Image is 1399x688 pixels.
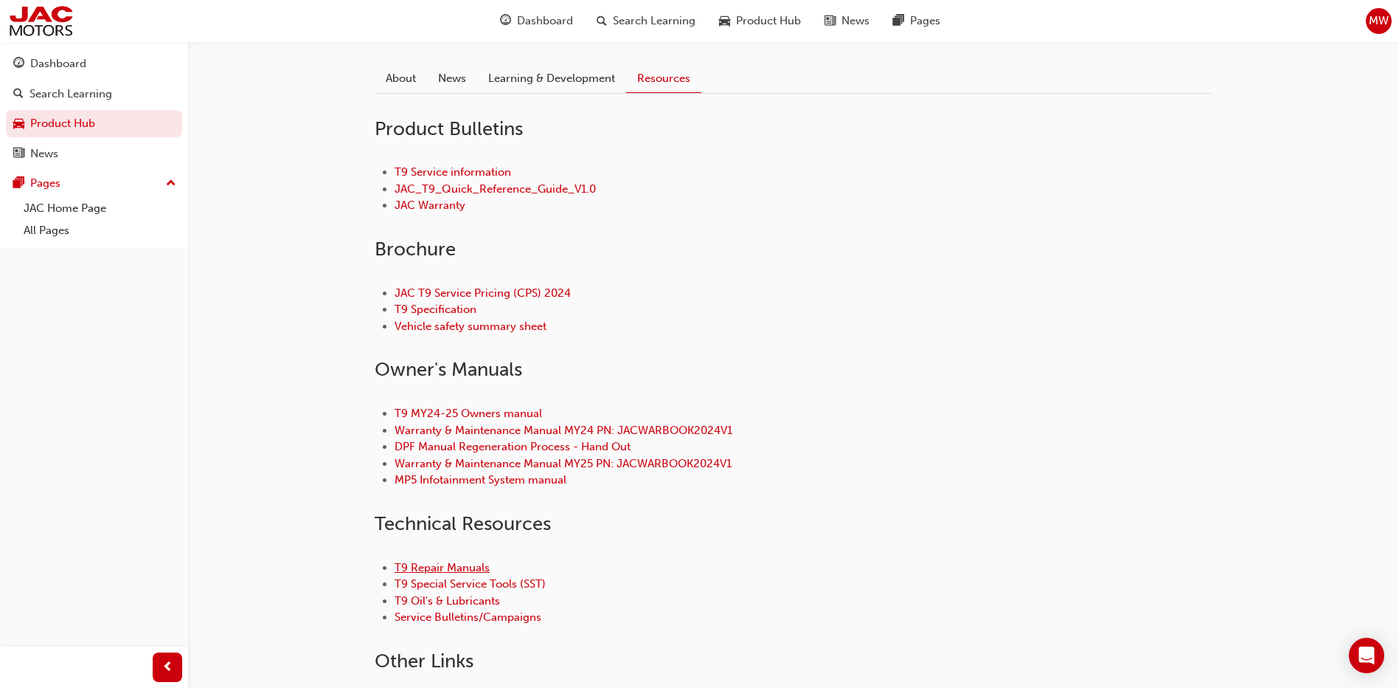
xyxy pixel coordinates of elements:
[6,170,182,197] button: Pages
[29,86,112,103] div: Search Learning
[395,473,566,486] a: MP5 Infotainment System manual
[375,117,1212,141] h2: Product Bulletins
[395,286,571,300] a: JAC T9 Service Pricing (CPS) 2024
[395,424,732,437] a: Warranty & Maintenance Manual MY24 PN: JACWARBOOK2024V1
[719,12,730,30] span: car-icon
[395,440,631,453] a: DPF Manual Regeneration Process - Hand Out
[477,64,626,92] a: Learning & Development
[707,6,813,36] a: car-iconProduct Hub
[30,175,60,192] div: Pages
[597,12,607,30] span: search-icon
[375,512,1212,536] h2: Technical Resources
[626,64,701,93] a: Resources
[18,219,182,242] a: All Pages
[736,13,801,30] span: Product Hub
[7,4,74,38] img: jac-portal
[18,197,182,220] a: JAC Home Page
[6,47,182,170] button: DashboardSearch LearningProduct HubNews
[395,303,476,316] a: T9 Specification
[30,145,58,162] div: News
[395,182,596,196] a: JAC_T9_Quick_Reference_Guide_V1.0
[162,658,173,677] span: prev-icon
[395,457,732,470] a: Warranty & Maintenance Manual MY25 PN: JACWARBOOK2024V1
[500,12,511,30] span: guage-icon
[1366,8,1392,34] button: MW
[13,58,24,71] span: guage-icon
[13,177,24,190] span: pages-icon
[841,13,869,30] span: News
[910,13,940,30] span: Pages
[825,12,836,30] span: news-icon
[395,320,546,333] a: Vehicle safety summary sheet
[13,148,24,161] span: news-icon
[30,55,86,72] div: Dashboard
[881,6,952,36] a: pages-iconPages
[395,407,542,420] a: T9 MY24-25 Owners manual
[375,64,427,92] a: About
[395,577,546,591] a: T9 Special Service Tools (SST)
[6,80,182,108] a: Search Learning
[813,6,881,36] a: news-iconNews
[395,594,500,608] a: T9 Oil's & Lubricants
[488,6,585,36] a: guage-iconDashboard
[427,64,477,92] a: News
[6,50,182,78] a: Dashboard
[375,238,1212,261] h2: Brochure
[395,610,541,624] a: Service Bulletins/Campaigns
[395,165,511,179] a: T9 Service information
[13,117,24,131] span: car-icon
[375,650,1212,673] h2: Other Links
[613,13,695,30] span: Search Learning
[395,561,490,574] a: T9 Repair Manuals
[375,358,1212,382] h2: Owner ' s Manuals
[166,174,176,193] span: up-icon
[6,140,182,168] a: News
[893,12,904,30] span: pages-icon
[1349,638,1384,673] div: Open Intercom Messenger
[395,199,465,212] a: JAC Warranty
[1369,13,1389,30] span: MW
[517,13,573,30] span: Dashboard
[585,6,707,36] a: search-iconSearch Learning
[13,88,24,101] span: search-icon
[6,110,182,137] a: Product Hub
